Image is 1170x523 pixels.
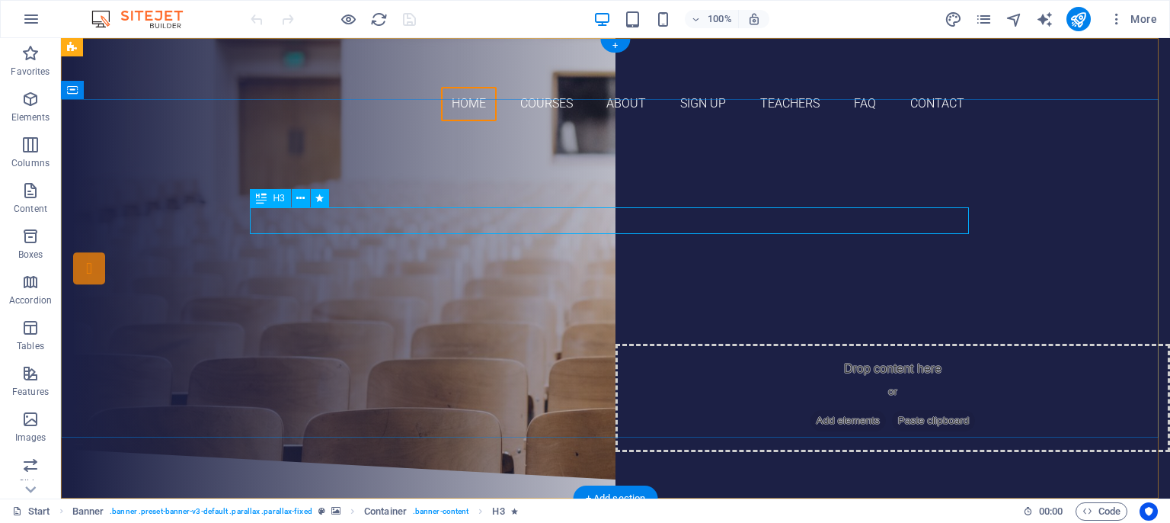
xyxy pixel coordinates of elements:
button: design [945,10,963,28]
div: + Add section [574,486,658,512]
i: On resize automatically adjust zoom level to fit chosen device. [747,12,761,26]
button: Code [1076,502,1127,521]
button: Click here to leave preview mode and continue editing [339,10,357,28]
button: More [1103,7,1163,31]
p: Slider [19,477,43,489]
nav: breadcrumb [72,502,518,521]
i: This element contains a background [331,507,340,515]
i: Pages (Ctrl+Alt+S) [975,11,993,28]
p: Boxes [18,249,43,261]
button: reload [369,10,388,28]
span: H3 [273,194,284,203]
p: Images [15,432,46,444]
span: : [1050,505,1052,517]
button: text_generator [1036,10,1054,28]
span: More [1109,11,1157,27]
span: Click to select. Double-click to edit [364,502,407,521]
p: Tables [17,340,44,352]
i: Reload page [370,11,388,28]
button: navigator [1005,10,1024,28]
h6: 100% [708,10,732,28]
span: Click to select. Double-click to edit [72,502,104,521]
button: pages [975,10,993,28]
i: Publish [1069,11,1087,28]
img: Editor Logo [88,10,202,28]
button: Usercentrics [1140,502,1158,521]
p: Content [14,203,47,215]
p: Features [12,386,49,398]
div: + [600,39,630,53]
span: Click to select. Double-click to edit [492,502,504,521]
p: Favorites [11,66,50,78]
i: Design (Ctrl+Alt+Y) [945,11,962,28]
i: Element contains an animation [511,507,518,515]
button: publish [1066,7,1091,31]
a: Click to cancel selection. Double-click to open Pages [12,502,50,521]
i: This element is a customizable preset [318,507,325,515]
i: AI Writer [1036,11,1053,28]
p: Accordion [9,294,52,306]
span: 00 00 [1039,502,1063,521]
h6: Session time [1023,502,1063,521]
button: 100% [685,10,739,28]
p: Columns [11,157,50,169]
span: . banner-content [413,502,468,521]
p: Elements [11,111,50,124]
span: . banner .preset-banner-v3-default .parallax .parallax-fixed [110,502,312,521]
i: Navigator [1005,11,1023,28]
span: Code [1082,502,1120,521]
